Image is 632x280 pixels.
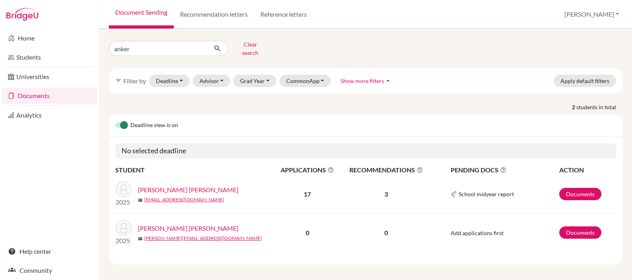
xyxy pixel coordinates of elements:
[116,182,132,197] img: ANKER BAUTISTA, EMILIA
[2,263,97,278] a: Community
[2,69,97,85] a: Universities
[459,190,514,198] span: School midyear report
[384,77,392,85] i: arrow_drop_up
[138,198,143,203] span: mail
[561,7,622,22] button: [PERSON_NAME]
[144,196,224,203] a: [EMAIL_ADDRESS][DOMAIN_NAME]
[451,191,457,197] img: Common App logo
[572,103,576,111] strong: 2
[554,75,616,87] button: Apply default filters
[116,197,132,207] p: 2025
[130,121,178,130] span: Deadline view is on
[2,49,97,65] a: Students
[341,77,384,84] span: Show more filters
[6,8,38,21] img: Bridge-U
[341,228,431,238] p: 0
[115,77,122,84] i: filter_list
[576,103,622,111] span: students in total
[304,190,311,198] b: 17
[228,38,272,59] button: Clear search
[116,220,132,236] img: Anker Perez, Julian
[334,75,399,87] button: Show more filtersarrow_drop_up
[341,165,431,175] span: RECOMMENDATIONS
[451,165,558,175] span: PENDING DOCS
[109,41,207,56] input: Find student by name...
[193,75,231,87] button: Advisor
[341,189,431,199] p: 3
[275,165,340,175] span: APPLICATIONS
[138,185,238,195] a: [PERSON_NAME] [PERSON_NAME]
[115,165,274,175] th: STUDENT
[149,75,190,87] button: Deadline
[138,236,143,241] span: mail
[559,226,601,239] a: Documents
[138,224,238,233] a: [PERSON_NAME] [PERSON_NAME]
[123,77,146,85] span: Filter by
[116,236,132,245] p: 2025
[559,165,616,175] th: ACTION
[2,88,97,104] a: Documents
[2,30,97,46] a: Home
[144,235,262,242] a: [PERSON_NAME][EMAIL_ADDRESS][DOMAIN_NAME]
[306,229,309,236] b: 0
[279,75,331,87] button: CommonApp
[2,243,97,259] a: Help center
[559,188,601,200] a: Documents
[451,230,504,236] span: Add applications first
[233,75,276,87] button: Grad Year
[2,107,97,123] a: Analytics
[115,143,616,158] h5: No selected deadline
